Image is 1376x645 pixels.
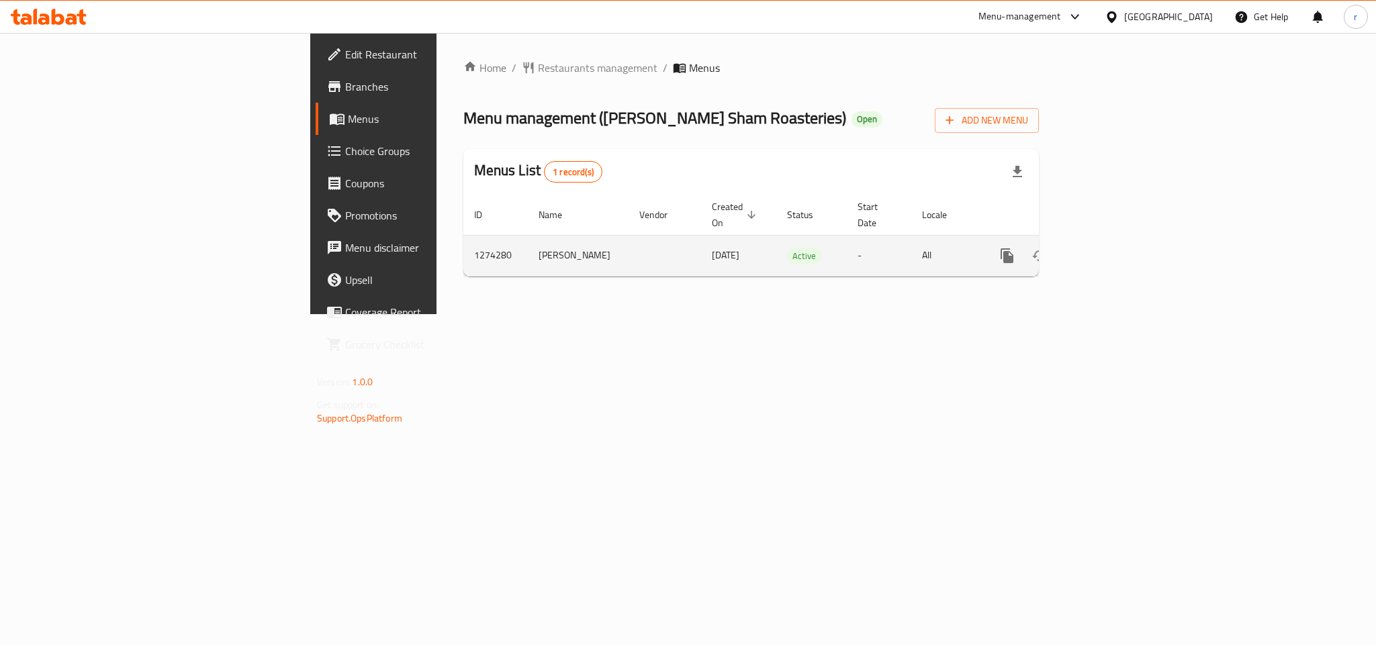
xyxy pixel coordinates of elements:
td: - [847,235,911,276]
span: [DATE] [712,246,739,264]
div: Total records count [544,161,602,183]
span: Menus [689,60,720,76]
span: Start Date [858,199,895,231]
span: Edit Restaurant [345,46,529,62]
span: Menus [348,111,529,127]
td: All [911,235,980,276]
span: Grocery Checklist [345,336,529,352]
span: Add New Menu [946,112,1028,129]
span: Vendor [639,207,685,223]
button: Change Status [1023,240,1056,272]
span: 1.0.0 [352,373,373,391]
span: r [1354,9,1357,24]
span: Status [787,207,831,223]
span: Upsell [345,272,529,288]
a: Grocery Checklist [316,328,540,360]
span: Active [787,248,821,264]
a: Coverage Report [316,296,540,328]
span: Open [852,113,882,125]
button: more [991,240,1023,272]
span: Created On [712,199,760,231]
button: Add New Menu [935,108,1039,133]
span: Branches [345,79,529,95]
div: Open [852,111,882,128]
span: Choice Groups [345,143,529,159]
span: Version: [317,373,350,391]
span: Coupons [345,175,529,191]
a: Menus [316,103,540,135]
div: Export file [1001,156,1034,188]
li: / [663,60,668,76]
span: Menu management ( [PERSON_NAME] Sham Roasteries ) [463,103,846,133]
span: Restaurants management [538,60,657,76]
nav: breadcrumb [463,60,1039,76]
span: Name [539,207,580,223]
a: Coupons [316,167,540,199]
a: Branches [316,70,540,103]
a: Menu disclaimer [316,232,540,264]
h2: Menus List [474,160,602,183]
span: Coverage Report [345,304,529,320]
a: Edit Restaurant [316,38,540,70]
span: Get support on: [317,396,379,413]
td: [PERSON_NAME] [528,235,629,276]
a: Restaurants management [522,60,657,76]
div: [GEOGRAPHIC_DATA] [1124,9,1213,24]
span: 1 record(s) [545,166,602,179]
span: Locale [922,207,964,223]
table: enhanced table [463,195,1131,277]
a: Upsell [316,264,540,296]
span: Promotions [345,207,529,224]
span: Menu disclaimer [345,240,529,256]
a: Promotions [316,199,540,232]
a: Support.OpsPlatform [317,409,402,427]
div: Menu-management [978,9,1061,25]
span: ID [474,207,500,223]
a: Choice Groups [316,135,540,167]
th: Actions [980,195,1131,236]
